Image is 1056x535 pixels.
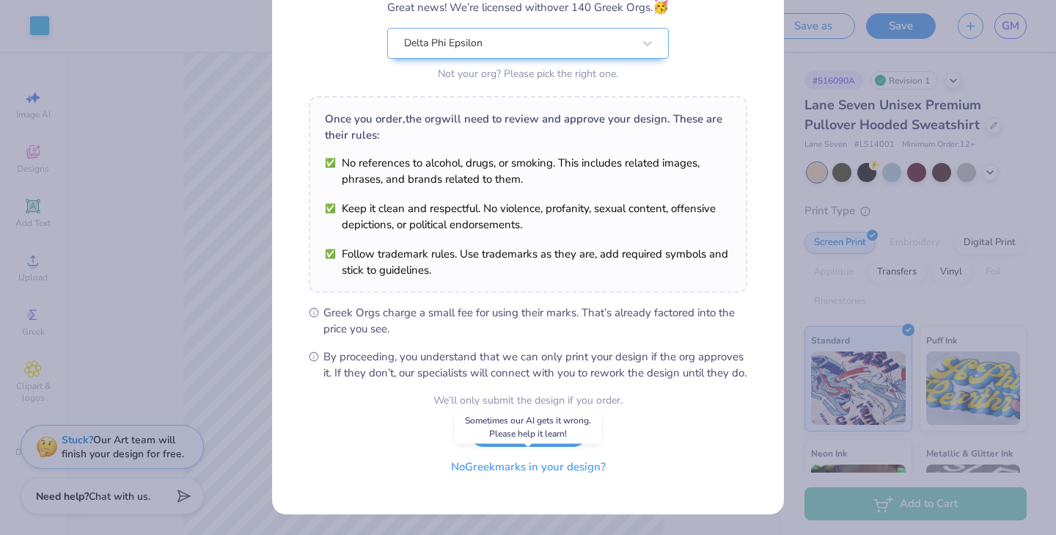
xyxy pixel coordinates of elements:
[325,200,731,233] li: Keep it clean and respectful. No violence, profanity, sexual content, offensive depictions, or po...
[323,305,747,337] span: Greek Orgs charge a small fee for using their marks. That’s already factored into the price you see.
[323,349,747,381] span: By proceeding, you understand that we can only print your design if the org approves it. If they ...
[325,111,731,143] div: Once you order, the org will need to review and approve your design. These are their rules:
[387,66,669,81] div: Not your org? Please pick the right one.
[455,410,601,444] div: Sometimes our AI gets it wrong. Please help it learn!
[439,452,618,482] button: NoGreekmarks in your design?
[433,393,623,408] div: We’ll only submit the design if you order.
[325,246,731,278] li: Follow trademark rules. Use trademarks as they are, add required symbols and stick to guidelines.
[325,155,731,187] li: No references to alcohol, drugs, or smoking. This includes related images, phrases, and brands re...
